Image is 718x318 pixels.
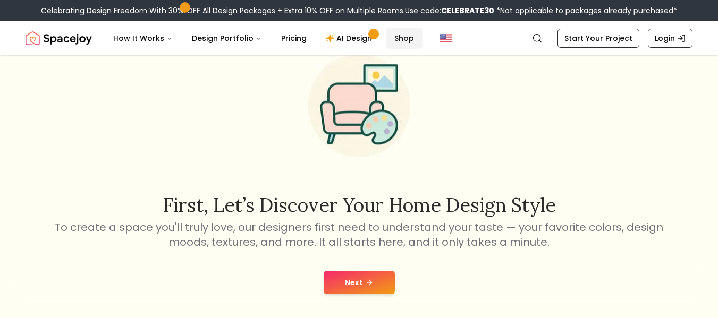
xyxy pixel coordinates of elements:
button: Design Portfolio [183,28,271,49]
div: Celebrating Design Freedom With 30% OFF All Design Packages + Extra 10% OFF on Multiple Rooms. [41,5,677,16]
span: *Not applicable to packages already purchased* [494,5,677,16]
img: Start Style Quiz Illustration [291,38,427,174]
p: To create a space you'll truly love, our designers first need to understand your taste — your fav... [53,220,665,250]
button: How It Works [105,28,181,49]
a: AI Design [317,28,384,49]
a: Login [648,29,692,48]
a: Start Your Project [557,29,639,48]
b: CELEBRATE30 [441,5,494,16]
a: Spacejoy [26,28,92,49]
span: Use code: [405,5,494,16]
img: Spacejoy Logo [26,28,92,49]
a: Pricing [273,28,315,49]
nav: Global [26,21,692,55]
img: United States [440,32,452,45]
a: Shop [386,28,423,49]
button: Next [324,271,395,294]
nav: Main [105,28,423,49]
h2: First, let’s discover your home design style [53,194,665,216]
